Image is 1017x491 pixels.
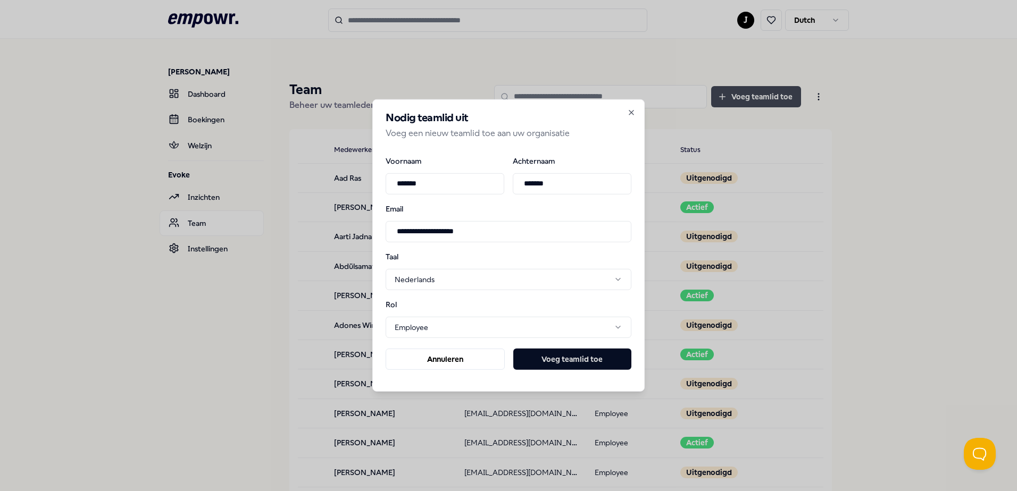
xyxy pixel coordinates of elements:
label: Voornaam [386,157,504,164]
label: Rol [386,301,441,308]
label: Achternaam [513,157,631,164]
label: Taal [386,252,441,260]
p: Voeg een nieuw teamlid toe aan uw organisatie [386,126,631,140]
button: Voeg teamlid toe [513,349,631,370]
label: Email [386,205,631,212]
h2: Nodig teamlid uit [386,113,631,123]
button: Annuleren [386,349,505,370]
